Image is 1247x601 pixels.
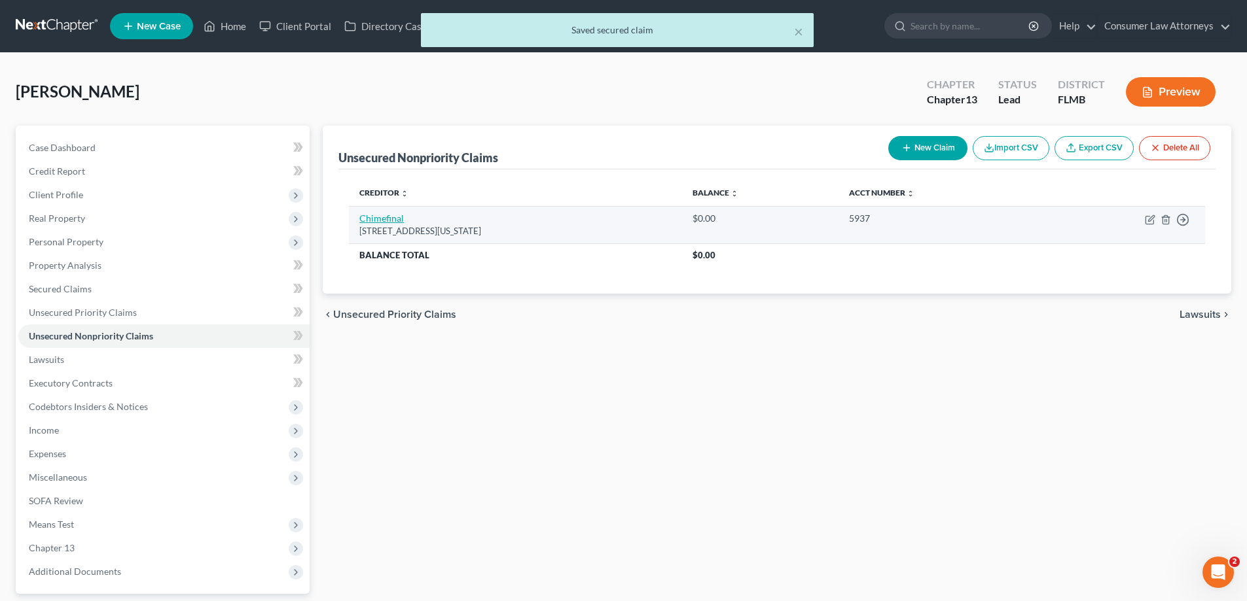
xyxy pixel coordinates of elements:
[1058,92,1105,107] div: FLMB
[18,324,310,348] a: Unsecured Nonpriority Claims
[1139,136,1210,160] button: Delete All
[29,354,64,365] span: Lawsuits
[29,495,83,506] span: SOFA Review
[18,489,310,513] a: SOFA Review
[333,309,456,320] span: Unsecured Priority Claims
[927,77,977,92] div: Chapter
[18,136,310,160] a: Case Dashboard
[1126,77,1216,107] button: Preview
[18,301,310,324] a: Unsecured Priority Claims
[973,136,1049,160] button: Import CSV
[29,142,96,153] span: Case Dashboard
[998,77,1037,92] div: Status
[1202,557,1234,588] iframe: Intercom live chat
[693,188,738,197] a: Balance unfold_more
[349,243,682,267] th: Balance Total
[29,424,59,436] span: Income
[359,225,672,237] div: [STREET_ADDRESS][US_STATE]
[29,260,101,271] span: Property Analysis
[338,150,498,165] div: Unsecured Nonpriority Claims
[29,283,92,294] span: Secured Claims
[1055,136,1134,160] a: Export CSV
[1180,309,1231,320] button: Lawsuits chevron_right
[907,190,914,197] i: unfold_more
[927,92,977,107] div: Chapter
[29,213,85,224] span: Real Property
[18,348,310,371] a: Lawsuits
[18,371,310,395] a: Executory Contracts
[431,24,803,37] div: Saved secured claim
[18,160,310,183] a: Credit Report
[1180,309,1221,320] span: Lawsuits
[29,236,103,247] span: Personal Property
[966,93,977,105] span: 13
[849,212,1030,225] div: 5937
[359,213,404,224] a: Chimefinal
[16,82,139,101] span: [PERSON_NAME]
[29,472,87,483] span: Miscellaneous
[401,190,408,197] i: unfold_more
[1058,77,1105,92] div: District
[29,377,113,388] span: Executory Contracts
[29,330,153,341] span: Unsecured Nonpriority Claims
[849,188,914,197] a: Acct Number unfold_more
[29,566,121,577] span: Additional Documents
[29,542,75,553] span: Chapter 13
[998,92,1037,107] div: Lead
[888,136,967,160] button: New Claim
[323,309,456,320] button: chevron_left Unsecured Priority Claims
[18,277,310,301] a: Secured Claims
[693,212,827,225] div: $0.00
[29,401,148,412] span: Codebtors Insiders & Notices
[323,309,333,320] i: chevron_left
[29,165,85,177] span: Credit Report
[29,519,74,530] span: Means Test
[29,307,137,318] span: Unsecured Priority Claims
[1229,557,1240,567] span: 2
[359,188,408,197] a: Creditor unfold_more
[1221,309,1231,320] i: chevron_right
[794,24,803,39] button: ×
[18,254,310,277] a: Property Analysis
[731,190,738,197] i: unfold_more
[29,189,83,200] span: Client Profile
[693,250,715,260] span: $0.00
[29,448,66,459] span: Expenses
